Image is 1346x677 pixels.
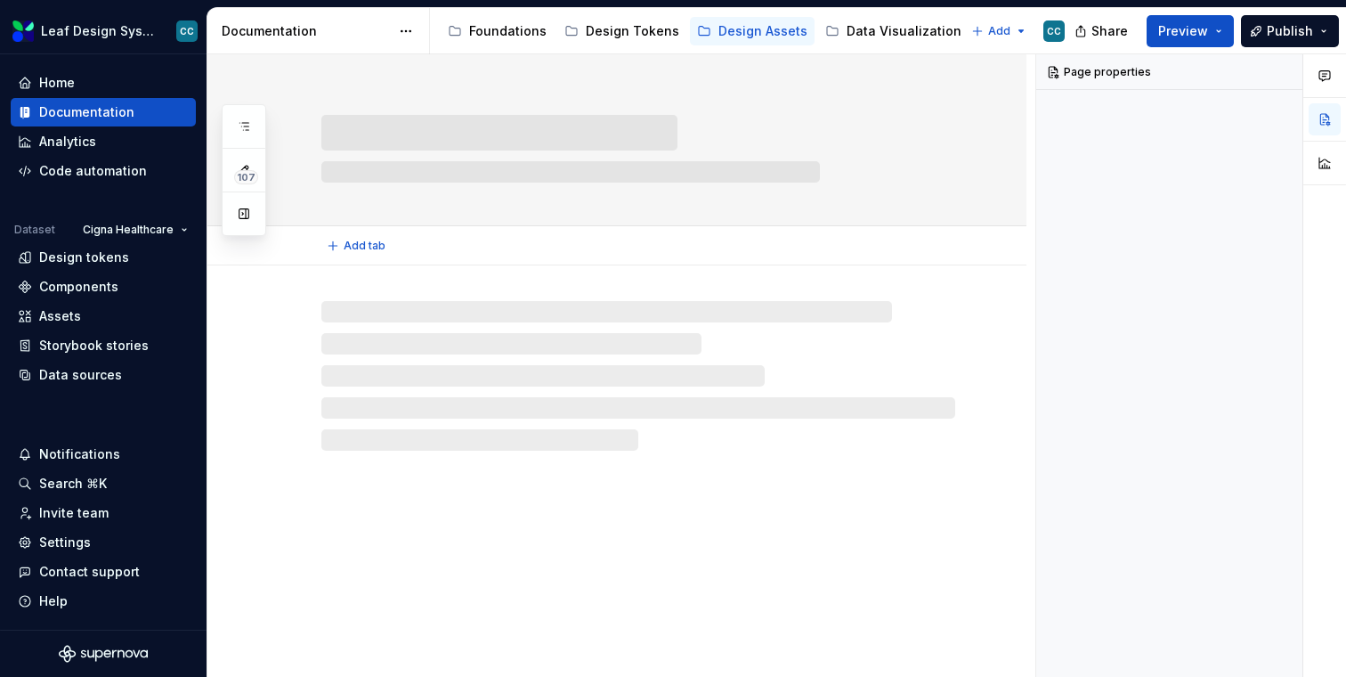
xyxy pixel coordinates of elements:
div: Storybook stories [39,337,149,355]
button: Preview [1147,15,1234,47]
span: 107 [234,170,258,184]
svg: Supernova Logo [59,645,148,663]
span: Cigna Healthcare [83,223,174,237]
div: Design tokens [39,249,129,266]
button: Add [966,19,1033,44]
div: Settings [39,534,91,551]
div: Documentation [222,22,390,40]
div: Components [39,278,118,296]
div: Page tree [441,13,962,49]
button: Share [1066,15,1139,47]
a: Home [11,69,196,97]
button: Search ⌘K [11,469,196,498]
a: Settings [11,528,196,557]
div: Leaf Design System [41,22,155,40]
div: Dataset [14,223,55,237]
div: Foundations [469,22,547,40]
a: Data sources [11,361,196,389]
div: Data sources [39,366,122,384]
a: Code automation [11,157,196,185]
a: Foundations [441,17,554,45]
a: Components [11,273,196,301]
div: Data Visualization [847,22,961,40]
span: Add [988,24,1010,38]
button: Cigna Healthcare [75,217,196,242]
a: Data Visualization [818,17,969,45]
a: Assets [11,302,196,330]
div: Design Tokens [586,22,679,40]
span: Publish [1267,22,1313,40]
a: Design tokens [11,243,196,272]
button: Contact support [11,558,196,586]
button: Publish [1241,15,1339,47]
button: Add tab [321,233,393,258]
a: Design Tokens [557,17,686,45]
a: Analytics [11,127,196,156]
a: Invite team [11,499,196,527]
a: Documentation [11,98,196,126]
div: Analytics [39,133,96,151]
img: 6e787e26-f4c0-4230-8924-624fe4a2d214.png [12,20,34,42]
div: Contact support [39,563,140,581]
div: Assets [39,307,81,325]
div: Notifications [39,445,120,463]
span: Add tab [344,239,385,253]
div: Invite team [39,504,109,522]
div: Home [39,74,75,92]
button: Help [11,587,196,616]
button: Leaf Design SystemCC [4,12,203,50]
div: Search ⌘K [39,475,107,493]
a: Storybook stories [11,331,196,360]
span: Preview [1158,22,1208,40]
div: CC [180,24,194,38]
button: Notifications [11,440,196,469]
div: Documentation [39,103,134,121]
div: Design Assets [718,22,807,40]
div: Code automation [39,162,147,180]
a: Design Assets [690,17,815,45]
div: CC [1047,24,1061,38]
span: Share [1091,22,1128,40]
div: Help [39,592,68,610]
